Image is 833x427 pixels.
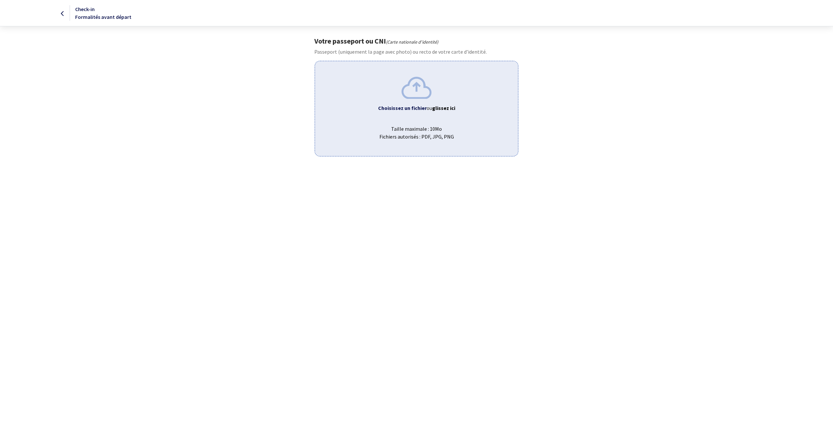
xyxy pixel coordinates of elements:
[432,105,455,111] b: glissez ici
[320,120,512,140] span: Taille maximale : 10Mo Fichiers autorisés : PDF, JPG, PNG
[314,48,518,56] p: Passeport (uniquement la page avec photo) ou recto de votre carte d’identité.
[314,37,518,45] h1: Votre passeport ou CNI
[402,77,431,99] img: upload.png
[386,39,438,45] i: (Carte nationale d'identité)
[427,105,455,111] span: ou
[75,6,131,20] span: Check-in Formalités avant départ
[378,105,427,111] b: Choisissez un fichier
